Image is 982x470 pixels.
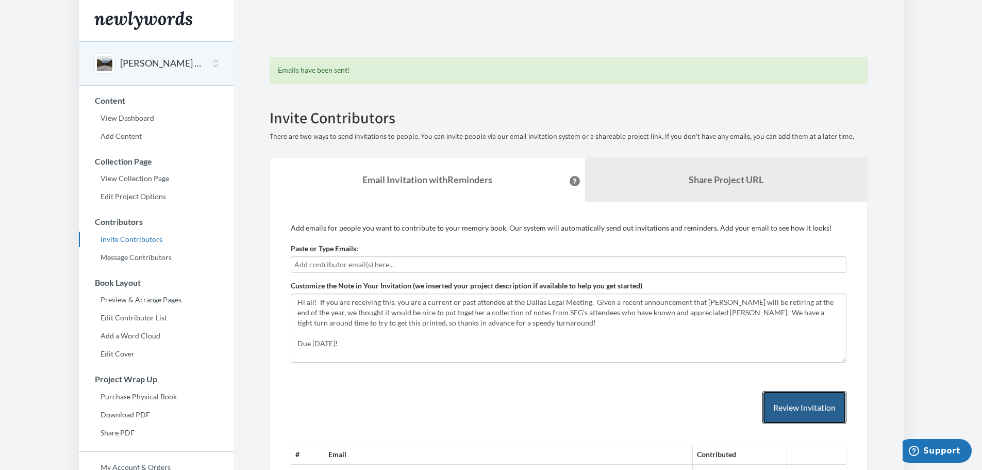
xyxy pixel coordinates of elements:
th: Contributed [693,445,787,464]
iframe: Opens a widget where you can chat to one of our agents [903,439,972,465]
a: Edit Contributor List [79,310,234,326]
h3: Contributors [79,217,234,226]
p: There are two ways to send invitations to people. You can invite people via our email invitation ... [270,132,868,142]
h3: Book Layout [79,278,234,287]
label: Paste or Type Emails: [291,244,358,254]
a: View Dashboard [79,110,234,126]
a: Add Content [79,128,234,144]
a: Add a Word Cloud [79,328,234,344]
h2: Invite Contributors [270,109,868,126]
a: Edit Cover [79,346,234,362]
th: Email [324,445,693,464]
h3: Collection Page [79,157,234,166]
a: Edit Project Options [79,189,234,204]
strong: Email Invitation with Reminders [362,174,492,185]
input: Add contributor email(s) here... [294,259,843,270]
a: Preview & Arrange Pages [79,292,234,307]
h3: Content [79,96,234,105]
div: Emails have been sent! [270,57,868,84]
a: Share PDF [79,425,234,441]
p: Add emails for people you want to contribute to your memory book. Our system will automatically s... [291,223,846,233]
textarea: Hi all! If you are receiving this, you are a current or past attendee at the Dallas Legal Meeting... [291,294,846,363]
button: Review Invitation [762,391,846,425]
a: Purchase Physical Book [79,389,234,404]
th: # [291,445,324,464]
label: Customize the Note in Your Invitation (we inserted your project description if available to help ... [291,281,642,291]
a: Invite Contributors [79,232,234,247]
a: Download PDF [79,407,234,423]
a: View Collection Page [79,171,234,186]
button: [PERSON_NAME] Retirement Note Collection [120,57,204,70]
a: Message Contributors [79,250,234,265]
h3: Project Wrap Up [79,375,234,384]
img: Newlywords logo [94,11,192,30]
b: Share Project URL [689,174,763,185]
